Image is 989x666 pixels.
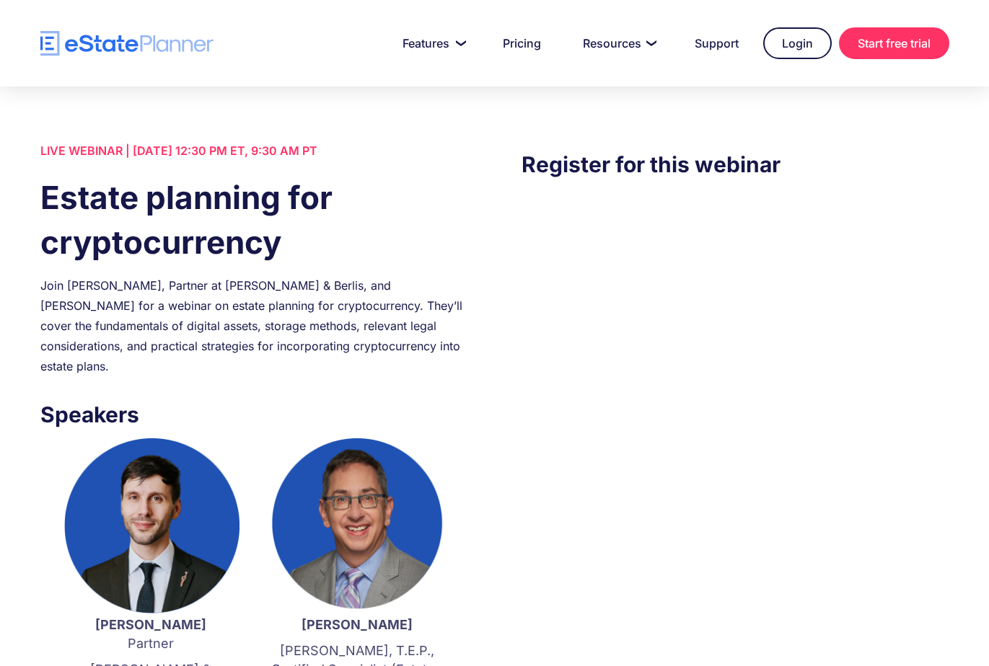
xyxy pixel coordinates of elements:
a: Pricing [485,29,558,58]
h3: Speakers [40,398,467,431]
a: Resources [566,29,670,58]
iframe: Form 0 [522,210,949,455]
a: Features [385,29,478,58]
h3: Register for this webinar [522,148,949,181]
strong: [PERSON_NAME] [302,617,413,632]
a: Login [763,27,832,59]
a: Support [677,29,756,58]
strong: [PERSON_NAME] [95,617,206,632]
div: Join [PERSON_NAME], Partner at [PERSON_NAME] & Berlis, and [PERSON_NAME] for a webinar on estate ... [40,275,467,376]
p: Partner [62,616,239,653]
h1: Estate planning for cryptocurrency [40,175,467,265]
a: home [40,31,214,56]
div: LIVE WEBINAR | [DATE] 12:30 PM ET, 9:30 AM PT [40,141,467,161]
a: Start free trial [839,27,949,59]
